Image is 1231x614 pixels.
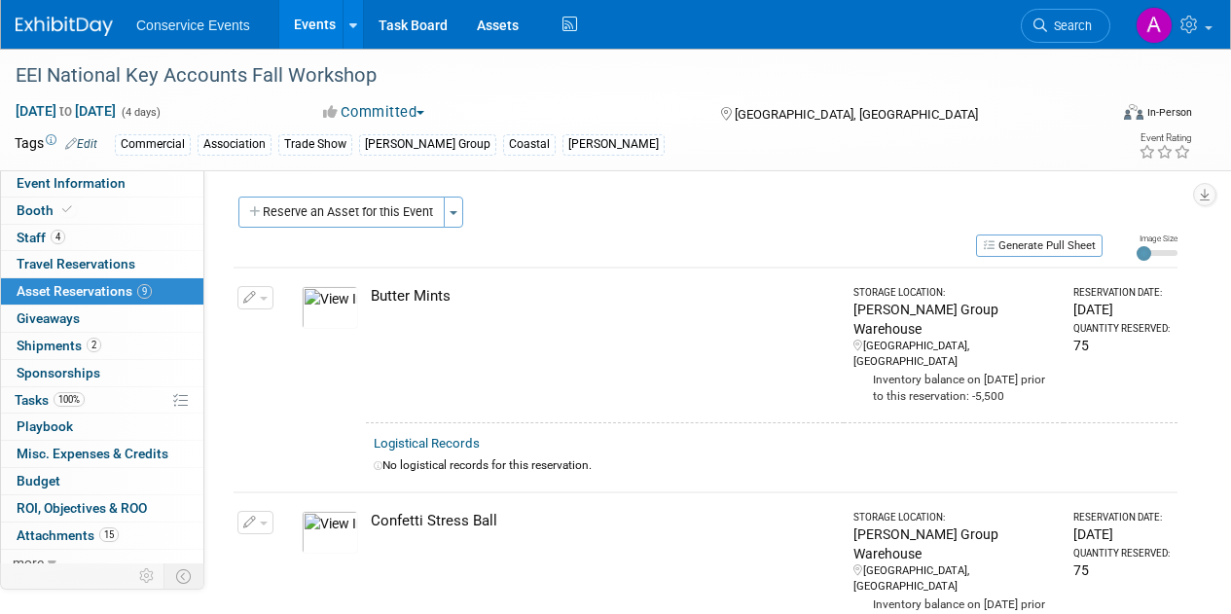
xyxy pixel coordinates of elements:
a: Attachments15 [1,523,203,549]
a: Sponsorships [1,360,203,386]
span: Event Information [17,175,126,191]
td: Tags [15,133,97,156]
span: ROI, Objectives & ROO [17,500,147,516]
div: Quantity Reserved: [1073,547,1170,560]
a: Event Information [1,170,203,197]
img: View Images [302,511,358,554]
div: Confetti Stress Ball [371,511,836,531]
span: Playbook [17,418,73,434]
span: Misc. Expenses & Credits [17,446,168,461]
span: [GEOGRAPHIC_DATA], [GEOGRAPHIC_DATA] [735,107,978,122]
div: [GEOGRAPHIC_DATA], [GEOGRAPHIC_DATA] [853,339,1056,370]
a: Budget [1,468,203,494]
img: View Images [302,286,358,329]
a: Asset Reservations9 [1,278,203,305]
div: Butter Mints [371,286,836,307]
span: Budget [17,473,60,488]
div: 75 [1073,560,1170,580]
div: [GEOGRAPHIC_DATA], [GEOGRAPHIC_DATA] [853,563,1056,595]
span: 4 [51,230,65,244]
div: [PERSON_NAME] Group Warehouse [853,524,1056,563]
div: Image Size [1137,233,1177,244]
span: Tasks [15,392,85,408]
div: In-Person [1146,105,1192,120]
div: Reservation Date: [1073,511,1170,524]
div: Storage Location: [853,286,1056,300]
span: Conservice Events [136,18,250,33]
a: Booth [1,198,203,224]
span: Shipments [17,338,101,353]
span: Booth [17,202,76,218]
div: Association [198,134,272,155]
div: Inventory balance on [DATE] prior to this reservation: -5,500 [853,370,1056,405]
button: Reserve an Asset for this Event [238,197,445,228]
div: [PERSON_NAME] Group Warehouse [853,300,1056,339]
span: more [13,555,44,570]
div: Trade Show [278,134,352,155]
span: [DATE] [DATE] [15,102,117,120]
span: Search [1047,18,1092,33]
div: EEI National Key Accounts Fall Workshop [9,58,1092,93]
img: Amanda Terrano [1136,7,1173,44]
div: Storage Location: [853,511,1056,524]
a: Edit [65,137,97,151]
button: Generate Pull Sheet [976,235,1103,257]
div: Coastal [503,134,556,155]
div: [DATE] [1073,524,1170,544]
a: Shipments2 [1,333,203,359]
button: Committed [316,102,432,123]
div: Reservation Date: [1073,286,1170,300]
div: Event Format [1020,101,1192,130]
span: 100% [54,392,85,407]
span: to [56,103,75,119]
a: Misc. Expenses & Credits [1,441,203,467]
span: Sponsorships [17,365,100,380]
span: 15 [99,527,119,542]
span: Staff [17,230,65,245]
div: [PERSON_NAME] [562,134,665,155]
a: Travel Reservations [1,251,203,277]
a: Playbook [1,414,203,440]
img: Format-Inperson.png [1124,104,1143,120]
div: [PERSON_NAME] Group [359,134,496,155]
td: Personalize Event Tab Strip [130,563,164,589]
span: 9 [137,284,152,299]
i: Booth reservation complete [62,204,72,215]
a: Search [1021,9,1110,43]
a: Staff4 [1,225,203,251]
a: Logistical Records [374,436,480,451]
span: Attachments [17,527,119,543]
td: Toggle Event Tabs [164,563,204,589]
span: Asset Reservations [17,283,152,299]
div: No logistical records for this reservation. [374,457,1170,474]
div: 75 [1073,336,1170,355]
a: more [1,550,203,576]
span: Travel Reservations [17,256,135,271]
div: [DATE] [1073,300,1170,319]
div: Event Rating [1139,133,1191,143]
div: Commercial [115,134,191,155]
a: ROI, Objectives & ROO [1,495,203,522]
div: Quantity Reserved: [1073,322,1170,336]
a: Tasks100% [1,387,203,414]
span: (4 days) [120,106,161,119]
span: 2 [87,338,101,352]
img: ExhibitDay [16,17,113,36]
a: Giveaways [1,306,203,332]
span: Giveaways [17,310,80,326]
